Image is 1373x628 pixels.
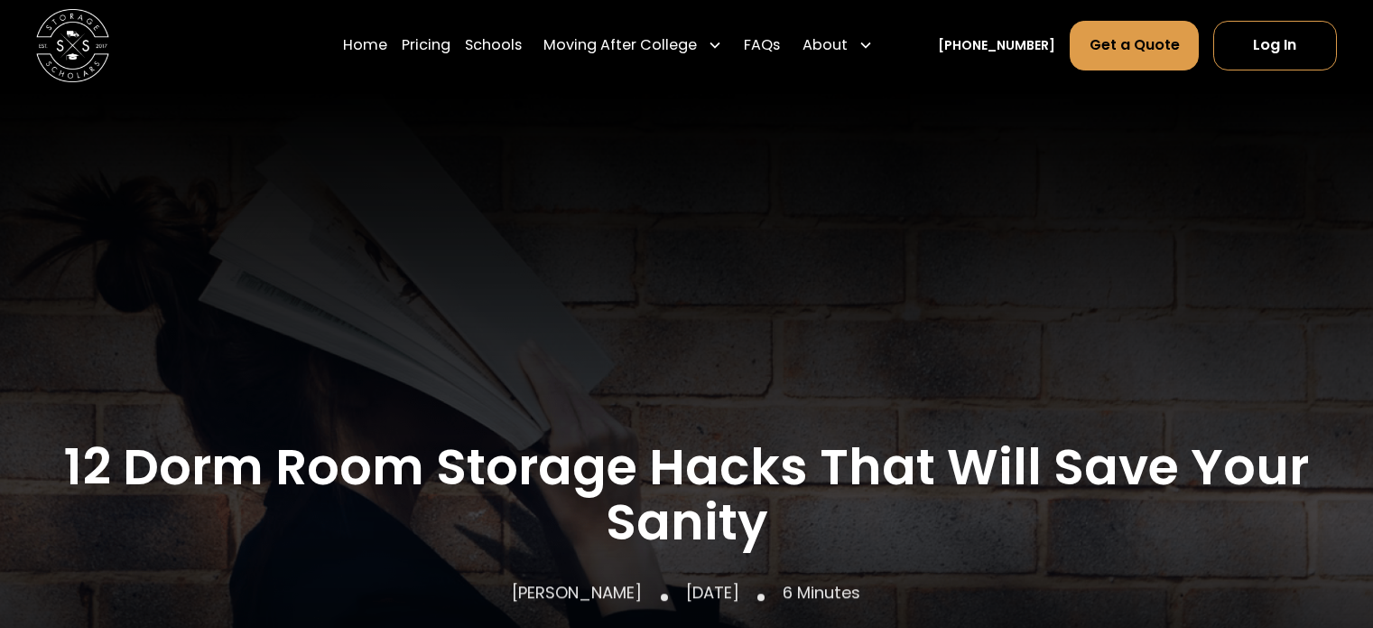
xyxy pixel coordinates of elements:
[1070,21,1198,70] a: Get a Quote
[536,20,729,70] div: Moving After College
[36,9,109,82] a: home
[744,20,780,70] a: FAQs
[543,34,697,56] div: Moving After College
[36,440,1336,550] h1: 12 Dorm Room Storage Hacks That Will Save Your Sanity
[783,581,860,605] p: 6 Minutes
[465,20,522,70] a: Schools
[343,20,387,70] a: Home
[1213,21,1337,70] a: Log In
[513,581,643,605] p: [PERSON_NAME]
[802,34,848,56] div: About
[402,20,450,70] a: Pricing
[36,9,109,82] img: Storage Scholars main logo
[795,20,880,70] div: About
[686,581,739,605] p: [DATE]
[938,36,1055,55] a: [PHONE_NUMBER]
